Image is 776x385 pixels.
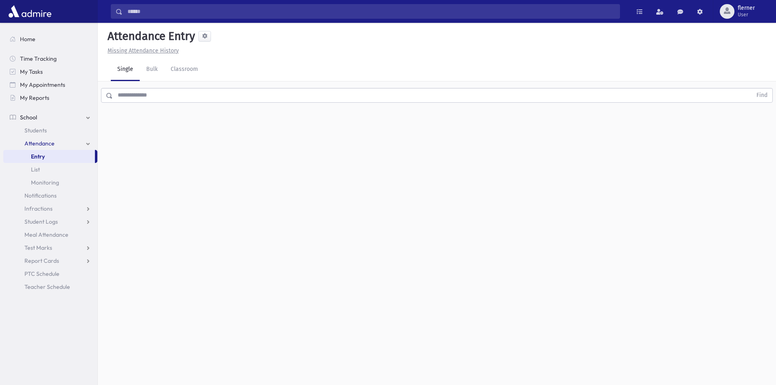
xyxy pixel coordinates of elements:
span: Students [24,127,47,134]
span: Teacher Schedule [24,283,70,290]
a: Infractions [3,202,97,215]
h5: Attendance Entry [104,29,195,43]
a: My Reports [3,91,97,104]
input: Search [123,4,620,19]
span: My Appointments [20,81,65,88]
span: Meal Attendance [24,231,68,238]
a: Notifications [3,189,97,202]
span: Time Tracking [20,55,57,62]
span: Home [20,35,35,43]
span: Monitoring [31,179,59,186]
a: School [3,111,97,124]
span: Infractions [24,205,53,212]
a: Test Marks [3,241,97,254]
span: List [31,166,40,173]
a: Teacher Schedule [3,280,97,293]
a: Entry [3,150,95,163]
span: Student Logs [24,218,58,225]
button: Find [752,88,772,102]
a: Attendance [3,137,97,150]
a: Missing Attendance History [104,47,179,54]
a: Single [111,58,140,81]
span: Report Cards [24,257,59,264]
span: Test Marks [24,244,52,251]
a: Student Logs [3,215,97,228]
span: PTC Schedule [24,270,59,277]
span: flerner [738,5,755,11]
span: School [20,114,37,121]
a: PTC Schedule [3,267,97,280]
u: Missing Attendance History [108,47,179,54]
a: Time Tracking [3,52,97,65]
a: Home [3,33,97,46]
span: Entry [31,153,45,160]
a: List [3,163,97,176]
a: Classroom [164,58,204,81]
span: Attendance [24,140,55,147]
span: My Reports [20,94,49,101]
a: Meal Attendance [3,228,97,241]
img: AdmirePro [7,3,53,20]
a: My Appointments [3,78,97,91]
a: My Tasks [3,65,97,78]
span: My Tasks [20,68,43,75]
a: Bulk [140,58,164,81]
span: Notifications [24,192,57,199]
a: Monitoring [3,176,97,189]
a: Students [3,124,97,137]
a: Report Cards [3,254,97,267]
span: User [738,11,755,18]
